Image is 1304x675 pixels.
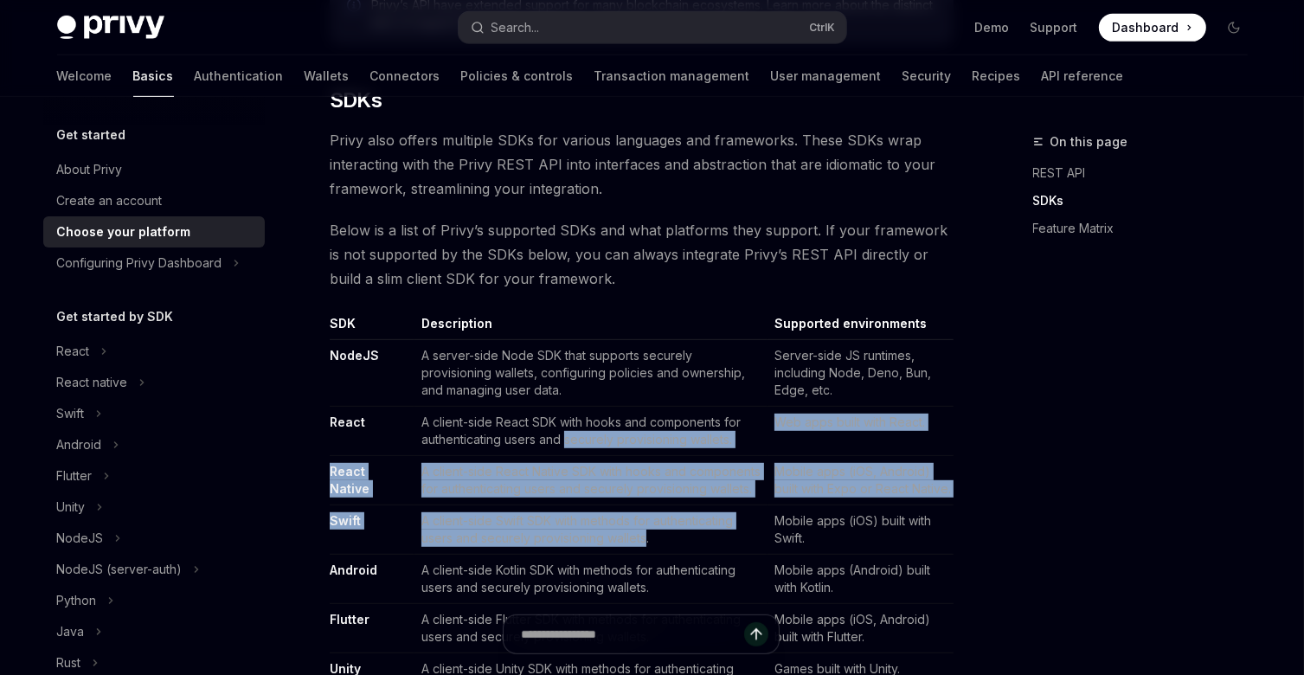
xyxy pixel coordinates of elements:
[43,367,265,398] button: Toggle React native section
[973,55,1021,97] a: Recipes
[1033,159,1262,187] a: REST API
[810,21,836,35] span: Ctrl K
[414,604,768,653] td: A client-side Flutter SDK with methods for authenticating users and securely provisioning wallets.
[414,456,768,505] td: A client-side React Native SDK with hooks and components for authenticating users and securely pr...
[43,460,265,492] button: Toggle Flutter section
[370,55,440,97] a: Connectors
[1099,14,1206,42] a: Dashboard
[43,585,265,616] button: Toggle Python section
[57,159,123,180] div: About Privy
[43,154,265,185] a: About Privy
[768,604,953,653] td: Mobile apps (iOS, Android) built with Flutter.
[133,55,174,97] a: Basics
[57,528,104,549] div: NodeJS
[768,456,953,505] td: Mobile apps (iOS, Android) built with Expo or React Native.
[414,340,768,407] td: A server-side Node SDK that supports securely provisioning wallets, configuring policies and owne...
[57,497,86,517] div: Unity
[744,622,768,646] button: Send message
[57,253,222,273] div: Configuring Privy Dashboard
[43,429,265,460] button: Toggle Android section
[768,315,953,340] th: Supported environments
[330,562,377,578] a: Android
[330,218,954,291] span: Below is a list of Privy’s supported SDKs and what platforms they support. If your framework is n...
[43,523,265,554] button: Toggle NodeJS section
[330,128,954,201] span: Privy also offers multiple SDKs for various languages and frameworks. These SDKs wrap interacting...
[330,87,382,114] span: SDKs
[975,19,1010,36] a: Demo
[768,505,953,555] td: Mobile apps (iOS) built with Swift.
[43,247,265,279] button: Toggle Configuring Privy Dashboard section
[57,590,97,611] div: Python
[43,398,265,429] button: Toggle Swift section
[330,415,365,430] a: React
[594,55,750,97] a: Transaction management
[330,315,414,340] th: SDK
[57,222,191,242] div: Choose your platform
[461,55,574,97] a: Policies & controls
[57,621,85,642] div: Java
[768,555,953,604] td: Mobile apps (Android) built with Kotlin.
[57,125,126,145] h5: Get started
[57,341,90,362] div: React
[195,55,284,97] a: Authentication
[57,372,128,393] div: React native
[1031,19,1078,36] a: Support
[1033,187,1262,215] a: SDKs
[414,505,768,555] td: A client-side Swift SDK with methods for authenticating users and securely provisioning wallets.
[57,559,183,580] div: NodeJS (server-auth)
[57,434,102,455] div: Android
[43,336,265,367] button: Toggle React section
[330,464,369,497] a: React Native
[491,17,540,38] div: Search...
[1050,132,1128,152] span: On this page
[414,555,768,604] td: A client-side Kotlin SDK with methods for authenticating users and securely provisioning wallets.
[57,55,112,97] a: Welcome
[330,348,379,363] a: NodeJS
[1033,215,1262,242] a: Feature Matrix
[57,306,174,327] h5: Get started by SDK
[414,315,768,340] th: Description
[768,407,953,456] td: Web apps built with React.
[768,340,953,407] td: Server-side JS runtimes, including Node, Deno, Bun, Edge, etc.
[1220,14,1248,42] button: Toggle dark mode
[57,466,93,486] div: Flutter
[43,216,265,247] a: Choose your platform
[43,554,265,585] button: Toggle NodeJS (server-auth) section
[43,185,265,216] a: Create an account
[57,16,164,40] img: dark logo
[521,615,744,653] input: Ask a question...
[1113,19,1179,36] span: Dashboard
[57,190,163,211] div: Create an account
[459,12,846,43] button: Open search
[43,492,265,523] button: Toggle Unity section
[305,55,350,97] a: Wallets
[57,652,81,673] div: Rust
[57,403,85,424] div: Swift
[414,407,768,456] td: A client-side React SDK with hooks and components for authenticating users and securely provision...
[43,616,265,647] button: Toggle Java section
[330,513,361,529] a: Swift
[1042,55,1124,97] a: API reference
[771,55,882,97] a: User management
[903,55,952,97] a: Security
